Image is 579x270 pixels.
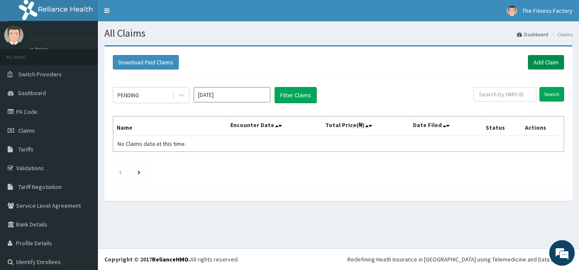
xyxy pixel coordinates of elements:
[507,6,517,16] img: User Image
[321,116,410,136] th: Total Price(₦)
[138,168,140,176] a: Next page
[194,87,270,102] input: Select Month and Year
[275,87,317,103] button: Filter Claims
[517,31,548,38] a: Dashboard
[104,28,573,39] h1: All Claims
[104,255,190,263] strong: Copyright © 2017 .
[522,7,573,15] span: The Fitness Factory
[18,183,62,191] span: Tariff Negotiation
[482,116,522,136] th: Status
[528,55,564,70] a: Add Claim
[549,31,573,38] li: Claims
[18,145,34,153] span: Tariffs
[473,87,536,102] input: Search by HMO ID
[152,255,189,263] a: RelianceHMO
[113,116,227,136] th: Name
[118,140,186,148] span: No Claims data at this time.
[118,168,122,176] a: Previous page
[118,91,139,99] div: PENDING
[113,55,179,70] button: Download Paid Claims
[347,255,573,264] div: Redefining Heath Insurance in [GEOGRAPHIC_DATA] using Telemedicine and Data Science!
[522,116,564,136] th: Actions
[18,127,35,134] span: Claims
[18,89,46,97] span: Dashboard
[18,70,62,78] span: Switch Providers
[30,35,96,42] p: The Fitness Factory
[226,116,321,136] th: Encounter Date
[98,248,579,270] footer: All rights reserved.
[539,87,564,102] input: Search
[30,46,50,52] a: Online
[410,116,482,136] th: Date Filed
[4,26,23,45] img: User Image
